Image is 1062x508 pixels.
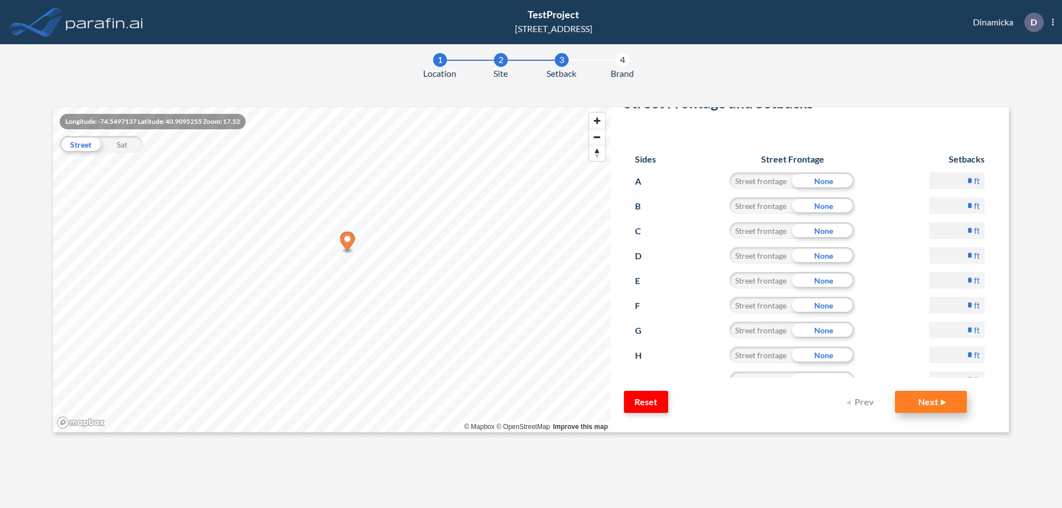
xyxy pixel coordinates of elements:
[555,53,569,67] div: 3
[929,154,985,164] h6: Setbacks
[730,322,792,338] div: Street frontage
[730,197,792,214] div: Street frontage
[546,67,576,80] span: Setback
[635,272,655,290] p: E
[730,172,792,189] div: Street frontage
[974,250,980,261] label: ft
[635,371,655,389] p: I
[792,347,855,363] div: None
[64,11,145,33] img: logo
[635,154,656,164] h6: Sides
[493,67,508,80] span: Site
[635,297,655,315] p: F
[515,22,592,35] div: [STREET_ADDRESS]
[616,53,629,67] div: 4
[635,172,655,190] p: A
[792,322,855,338] div: None
[730,347,792,363] div: Street frontage
[553,423,608,431] a: Improve this map
[895,391,967,413] button: Next
[730,272,792,289] div: Street frontage
[792,272,855,289] div: None
[730,371,792,388] div: Street frontage
[60,136,101,153] div: Street
[974,175,980,186] label: ft
[635,247,655,265] p: D
[423,67,456,80] span: Location
[433,53,447,67] div: 1
[974,324,980,336] label: ft
[589,113,605,129] button: Zoom in
[730,297,792,313] div: Street frontage
[635,222,655,240] p: C
[792,247,855,264] div: None
[464,423,494,431] a: Mapbox
[974,374,980,385] label: ft
[635,322,655,339] p: G
[494,53,508,67] div: 2
[840,391,884,413] button: Prev
[496,423,550,431] a: OpenStreetMap
[974,200,980,211] label: ft
[956,13,1054,32] div: Dinamicka
[730,222,792,239] div: Street frontage
[589,129,605,145] button: Zoom out
[792,197,855,214] div: None
[53,107,611,432] canvas: Map
[1030,17,1037,27] p: D
[589,145,605,161] button: Reset bearing to north
[719,154,866,164] h6: Street Frontage
[60,114,246,129] div: Longitude: -74.5497137 Latitude: 40.9095255 Zoom: 17.52
[974,275,980,286] label: ft
[792,222,855,239] div: None
[101,136,143,153] div: Sat
[528,8,579,20] span: TestProject
[792,297,855,313] div: None
[635,197,655,215] p: B
[792,371,855,388] div: None
[730,247,792,264] div: Street frontage
[635,347,655,364] p: H
[56,416,105,429] a: Mapbox homepage
[624,391,668,413] button: Reset
[974,349,980,360] label: ft
[340,232,355,254] div: Map marker
[974,225,980,236] label: ft
[974,300,980,311] label: ft
[792,172,855,189] div: None
[611,67,634,80] span: Brand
